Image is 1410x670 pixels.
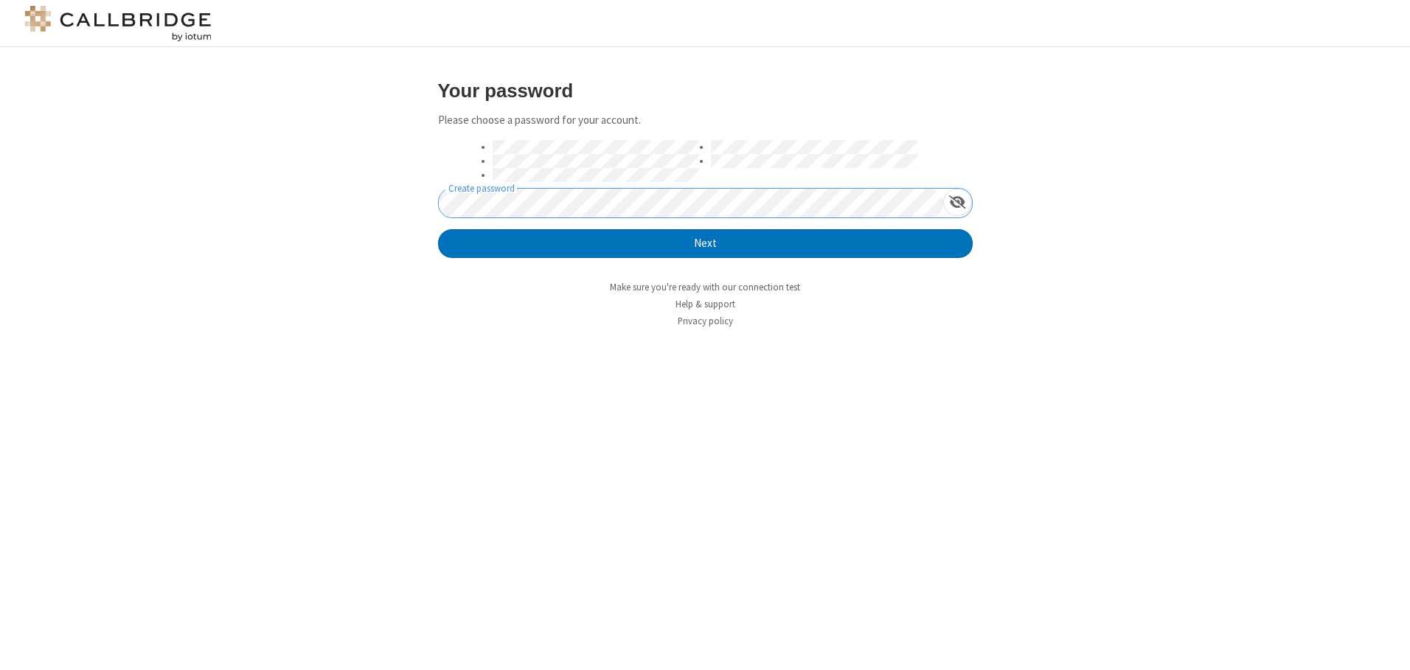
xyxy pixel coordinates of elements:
div: Show password [943,189,972,216]
input: Create password [439,189,943,217]
img: logo@2x.png [22,6,214,41]
a: Help & support [676,298,735,310]
button: Next [438,229,973,259]
p: Please choose a password for your account. [438,112,973,129]
a: Make sure you're ready with our connection test [610,281,800,293]
a: Privacy policy [678,315,733,327]
h3: Your password [438,80,973,101]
